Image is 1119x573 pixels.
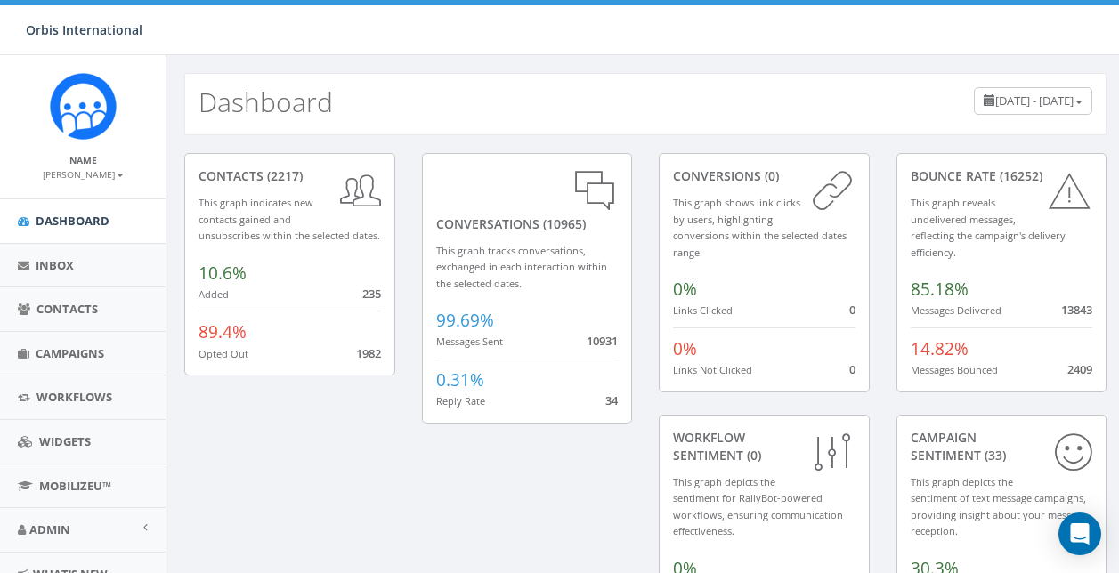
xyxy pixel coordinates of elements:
h2: Dashboard [199,87,333,117]
span: [DATE] - [DATE] [995,93,1074,109]
span: Widgets [39,433,91,449]
span: 235 [362,286,381,302]
span: 10.6% [199,262,247,285]
span: 14.82% [911,337,969,360]
small: This graph reveals undelivered messages, reflecting the campaign's delivery efficiency. [911,196,1066,259]
span: 0% [673,337,697,360]
div: contacts [199,167,381,185]
span: (16252) [996,167,1042,184]
span: (0) [761,167,779,184]
small: This graph shows link clicks by users, highlighting conversions within the selected dates range. [673,196,847,259]
span: (10965) [539,215,586,232]
small: This graph indicates new contacts gained and unsubscribes within the selected dates. [199,196,380,242]
small: Messages Delivered [911,303,1001,317]
span: 1982 [356,345,381,361]
span: 0 [849,361,855,377]
div: Open Intercom Messenger [1058,512,1101,555]
span: 34 [605,392,618,408]
span: 85.18% [911,278,969,301]
div: Bounce Rate [911,167,1093,185]
span: 10931 [587,333,618,349]
small: [PERSON_NAME] [43,168,124,181]
small: Links Not Clicked [673,363,752,376]
span: 2409 [1067,361,1092,377]
div: Workflow Sentiment [673,429,855,464]
small: This graph depicts the sentiment for RallyBot-powered workflows, ensuring communication effective... [673,475,843,538]
span: 89.4% [199,320,247,343]
span: 0.31% [436,368,484,391]
small: Opted Out [199,347,248,360]
div: conversions [673,167,855,185]
span: 0 [849,302,855,318]
span: (0) [743,447,761,464]
div: conversations [436,167,619,233]
span: Workflows [36,389,112,405]
small: This graph depicts the sentiment of text message campaigns, providing insight about your message ... [911,475,1087,538]
span: Inbox [36,257,74,273]
span: Orbis International [26,21,142,38]
small: Messages Bounced [911,363,998,376]
span: 13843 [1061,302,1092,318]
span: (33) [981,447,1006,464]
small: This graph tracks conversations, exchanged in each interaction within the selected dates. [436,244,607,290]
span: MobilizeU™ [39,478,111,494]
a: [PERSON_NAME] [43,165,124,182]
small: Links Clicked [673,303,733,317]
span: Dashboard [36,213,109,229]
img: Rally_Corp_Icon.png [50,73,117,140]
span: Campaigns [36,345,104,361]
div: Campaign Sentiment [911,429,1093,464]
span: 99.69% [436,309,494,332]
small: Messages Sent [436,335,503,348]
span: Contacts [36,301,98,317]
span: 0% [673,278,697,301]
small: Name [69,154,97,166]
span: (2217) [264,167,303,184]
small: Reply Rate [436,394,485,408]
span: Admin [29,521,70,537]
small: Added [199,287,229,301]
